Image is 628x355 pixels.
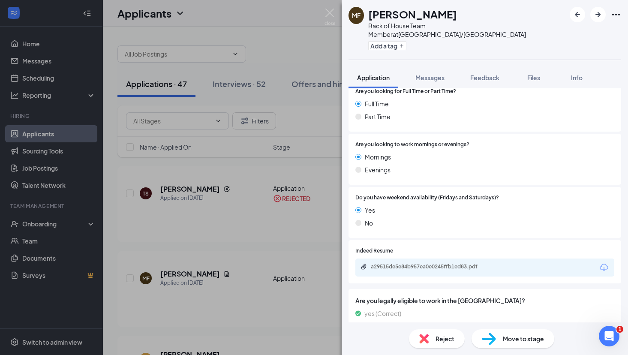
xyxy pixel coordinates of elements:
[355,141,469,149] span: Are you looking to work mornings or evenings?
[355,194,499,202] span: Do you have weekend availability (Fridays and Saturdays)?
[357,74,390,81] span: Application
[399,43,404,48] svg: Plus
[368,21,565,39] div: Back of House Team Member at [GEOGRAPHIC_DATA]/[GEOGRAPHIC_DATA]
[415,74,445,81] span: Messages
[570,7,585,22] button: ArrowLeftNew
[527,74,540,81] span: Files
[599,326,619,346] iframe: Intercom live chat
[355,87,456,96] span: Are you looking for Full Time or Part Time?
[365,205,375,215] span: Yes
[368,41,406,50] button: PlusAdd a tag
[365,165,391,174] span: Evenings
[365,99,389,108] span: Full Time
[593,9,603,20] svg: ArrowRight
[599,262,609,273] svg: Download
[364,322,372,331] span: no
[355,296,614,305] span: Are you legally eligible to work in the [GEOGRAPHIC_DATA]?
[365,152,391,162] span: Mornings
[364,309,401,318] span: yes (Correct)
[616,326,623,333] span: 1
[365,112,391,121] span: Part Time
[611,9,621,20] svg: Ellipses
[470,74,499,81] span: Feedback
[590,7,606,22] button: ArrowRight
[503,334,544,343] span: Move to stage
[371,263,491,270] div: a29515de5e84b957ea0e0245ffb1ed83.pdf
[361,263,499,271] a: Paperclipa29515de5e84b957ea0e0245ffb1ed83.pdf
[436,334,454,343] span: Reject
[571,74,583,81] span: Info
[361,263,367,270] svg: Paperclip
[572,9,583,20] svg: ArrowLeftNew
[355,247,393,255] span: Indeed Resume
[365,218,373,228] span: No
[352,11,361,20] div: MF
[368,7,457,21] h1: [PERSON_NAME]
